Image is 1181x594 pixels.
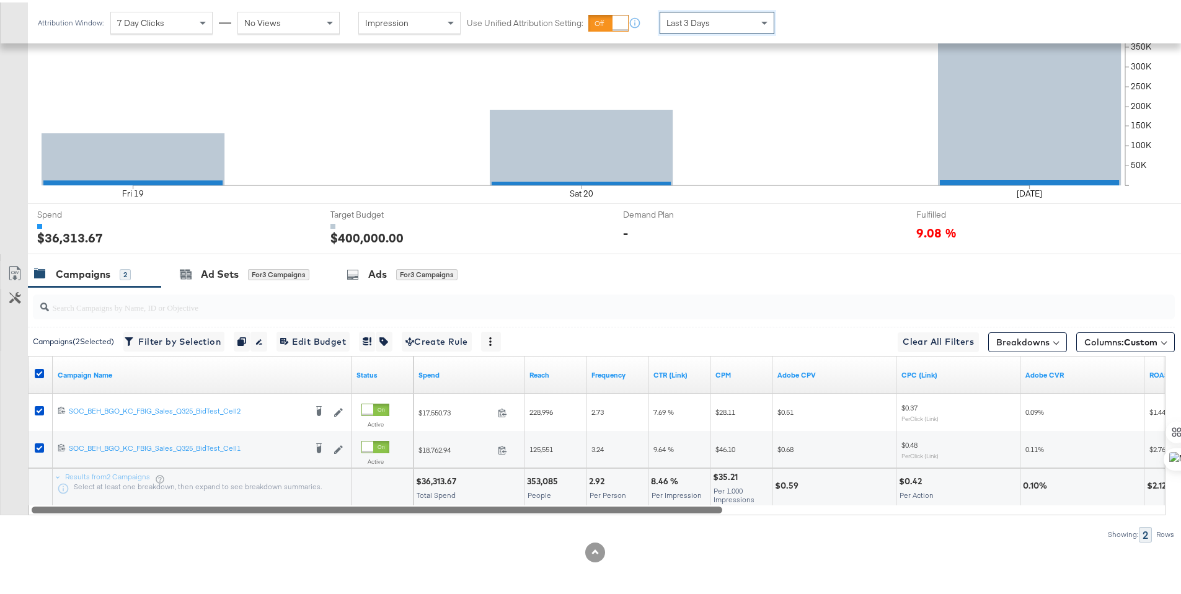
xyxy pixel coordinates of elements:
[127,332,221,347] span: Filter by Selection
[122,185,144,197] text: Fri 19
[1156,528,1175,536] div: Rows
[1147,477,1170,489] div: $2.12
[901,368,1015,378] a: The average cost for each link click you've received from your ad.
[1107,528,1139,536] div: Showing:
[916,206,1009,218] span: Fulfilled
[402,329,472,349] button: Create Rule
[58,368,347,378] a: Your campaign name.
[901,401,918,410] span: $0.37
[591,442,604,451] span: 3.24
[1139,525,1152,540] div: 2
[356,368,409,378] a: Shows the current state of your Ad Campaign.
[1149,405,1166,414] span: $1.44
[365,15,409,26] span: Impression
[898,330,979,350] button: Clear All Filters
[1084,334,1157,346] span: Columns:
[361,418,389,426] label: Active
[666,15,710,26] span: Last 3 Days
[467,15,583,27] label: Use Unified Attribution Setting:
[361,455,389,463] label: Active
[418,443,493,452] span: $18,762.94
[623,221,628,239] div: -
[37,206,130,218] span: Spend
[529,368,582,378] a: The number of people your ad was served to.
[591,405,604,414] span: 2.73
[244,15,281,26] span: No Views
[117,15,164,26] span: 7 Day Clicks
[69,441,306,453] a: SOC_BEH_BGO_KC_FBIG_Sales_Q325_BidTest_Cell1
[417,488,456,497] span: Total Spend
[416,473,460,485] div: $36,313.67
[69,404,306,416] a: SOC_BEH_BGO_KC_FBIG_Sales_Q325_BidTest_Cell2
[715,368,767,378] a: The average cost you've paid to have 1,000 impressions of your ad.
[903,332,974,347] span: Clear All Filters
[37,226,103,244] div: $36,313.67
[899,473,926,485] div: $0.42
[653,405,674,414] span: 7.69 %
[651,473,682,485] div: 8.46 %
[901,450,939,457] sub: Per Click (Link)
[1025,405,1044,414] span: 0.09%
[276,329,350,349] button: Edit Budget
[529,405,553,414] span: 228,996
[589,473,608,485] div: 2.92
[1076,330,1175,350] button: Columns:Custom
[69,441,306,451] div: SOC_BEH_BGO_KC_FBIG_Sales_Q325_BidTest_Cell1
[123,329,224,349] button: Filter by Selection
[529,442,553,451] span: 125,551
[418,406,493,415] span: $17,550.73
[714,484,754,502] span: Per 1,000 Impressions
[775,477,802,489] div: $0.59
[1025,442,1044,451] span: 0.11%
[1025,368,1139,378] a: Adobe CVR
[777,368,891,378] a: Adobe CPV
[330,206,423,218] span: Target Budget
[405,332,468,347] span: Create Rule
[901,412,939,420] sub: Per Click (Link)
[916,221,957,238] span: 9.08 %
[330,226,404,244] div: $400,000.00
[653,442,674,451] span: 9.64 %
[33,334,114,345] div: Campaigns ( 2 Selected)
[570,185,593,197] text: Sat 20
[248,267,309,278] div: for 3 Campaigns
[1017,185,1042,197] text: [DATE]
[777,442,794,451] span: $0.68
[56,265,110,279] div: Campaigns
[280,332,346,347] span: Edit Budget
[368,265,387,279] div: Ads
[527,473,562,485] div: 353,085
[988,330,1067,350] button: Breakdowns
[201,265,239,279] div: Ad Sets
[713,469,741,481] div: $35.21
[653,368,706,378] a: The number of clicks received on a link in your ad divided by the number of impressions.
[418,368,520,378] a: The total amount spent to date.
[69,404,306,414] div: SOC_BEH_BGO_KC_FBIG_Sales_Q325_BidTest_Cell2
[901,438,918,447] span: $0.48
[715,442,735,451] span: $46.10
[623,206,716,218] span: Demand Plan
[1124,334,1157,345] span: Custom
[49,288,1070,312] input: Search Campaigns by Name, ID or Objective
[1149,442,1166,451] span: $2.76
[715,405,735,414] span: $28.11
[1023,477,1051,489] div: 0.10%
[900,488,934,497] span: Per Action
[652,488,702,497] span: Per Impression
[37,16,104,25] div: Attribution Window:
[120,267,131,278] div: 2
[777,405,794,414] span: $0.51
[591,368,644,378] a: The average number of times your ad was served to each person.
[396,267,458,278] div: for 3 Campaigns
[528,488,551,497] span: People
[590,488,626,497] span: Per Person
